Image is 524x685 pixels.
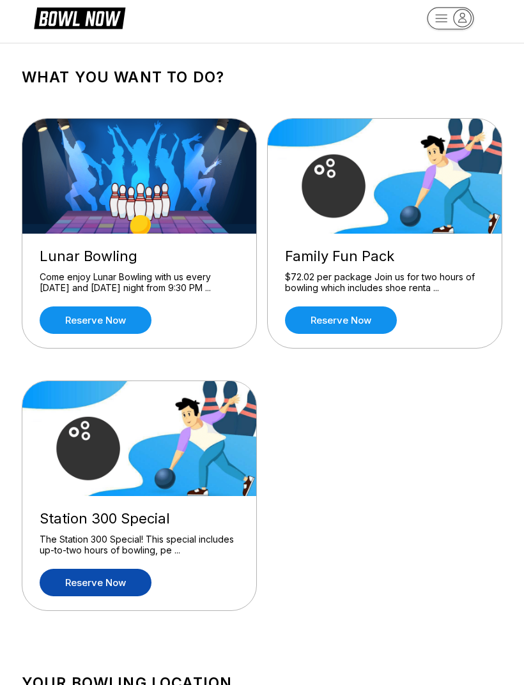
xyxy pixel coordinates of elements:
img: Family Fun Pack [268,119,503,234]
div: Come enjoy Lunar Bowling with us every [DATE] and [DATE] night from 9:30 PM ... [40,271,239,294]
img: Station 300 Special [22,381,258,496]
div: Family Fun Pack [285,248,484,265]
img: Lunar Bowling [22,119,258,234]
div: Station 300 Special [40,510,239,527]
div: $72.02 per package Join us for two hours of bowling which includes shoe renta ... [285,271,484,294]
h1: What you want to do? [22,68,502,86]
a: Reserve now [285,306,397,334]
div: The Station 300 Special! This special includes up-to-two hours of bowling, pe ... [40,534,239,556]
div: Lunar Bowling [40,248,239,265]
a: Reserve now [40,306,151,334]
a: Reserve now [40,569,151,596]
